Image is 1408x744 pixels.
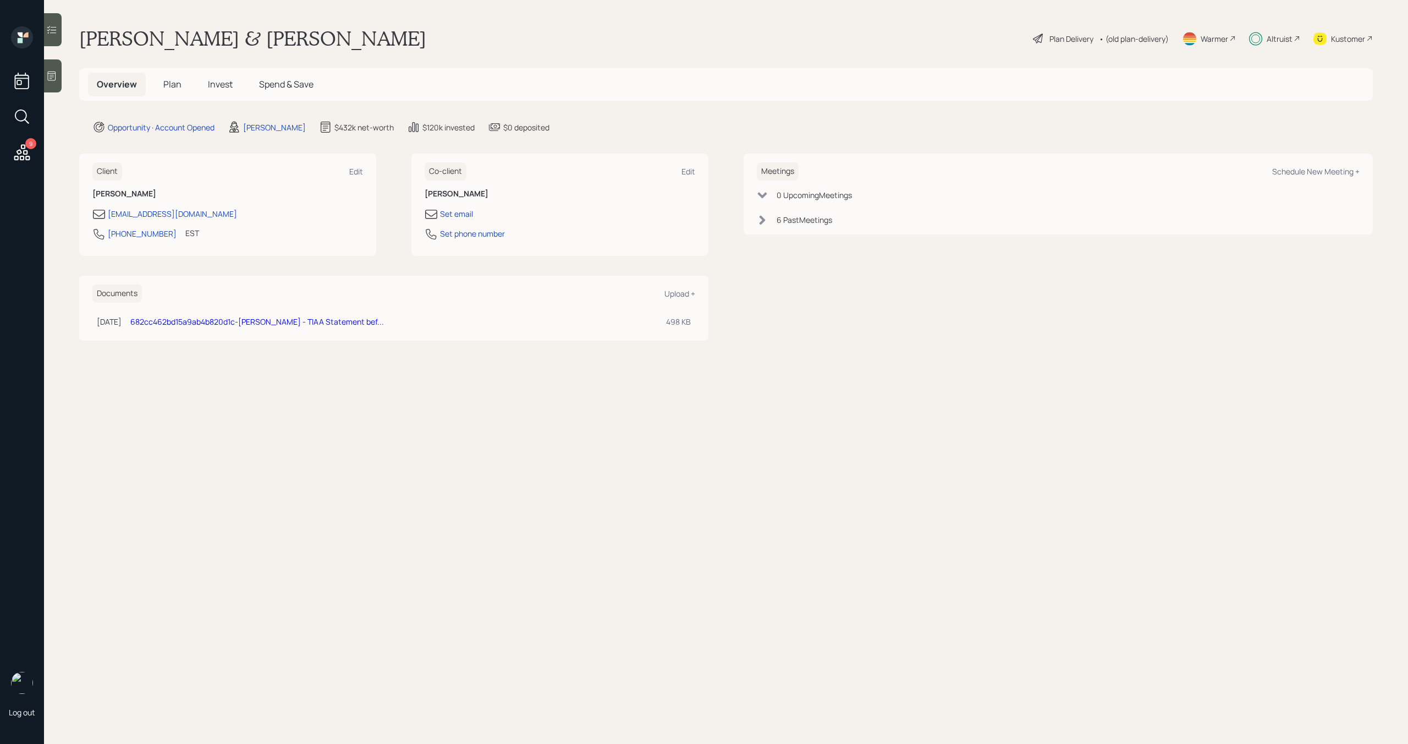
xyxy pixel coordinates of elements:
div: Warmer [1201,33,1228,45]
div: $432k net-worth [334,122,394,133]
div: [EMAIL_ADDRESS][DOMAIN_NAME] [108,208,237,220]
h6: [PERSON_NAME] [425,189,695,199]
span: Overview [97,78,137,90]
div: [DATE] [97,316,122,327]
h6: Meetings [757,162,799,180]
div: $120k invested [422,122,475,133]
div: Schedule New Meeting + [1272,166,1360,177]
div: Upload + [664,288,695,299]
div: [PHONE_NUMBER] [108,228,177,239]
span: Spend & Save [259,78,313,90]
div: 6 Past Meeting s [777,214,832,226]
div: Log out [9,707,35,718]
div: $0 deposited [503,122,549,133]
div: Edit [681,166,695,177]
div: EST [185,227,199,239]
h1: [PERSON_NAME] & [PERSON_NAME] [79,26,426,51]
div: • (old plan-delivery) [1099,33,1169,45]
div: Altruist [1267,33,1292,45]
div: Set email [440,208,473,220]
img: michael-russo-headshot.png [11,672,33,694]
div: Kustomer [1331,33,1365,45]
h6: Client [92,162,122,180]
div: 9 [25,138,36,149]
div: 498 KB [666,316,691,327]
div: [PERSON_NAME] [243,122,306,133]
div: Plan Delivery [1049,33,1093,45]
span: Plan [163,78,182,90]
h6: Co-client [425,162,466,180]
h6: [PERSON_NAME] [92,189,363,199]
span: Invest [208,78,233,90]
div: Set phone number [440,228,505,239]
div: Edit [349,166,363,177]
div: 0 Upcoming Meeting s [777,189,852,201]
div: Opportunity · Account Opened [108,122,215,133]
a: 682cc462bd15a9ab4b820d1c-[PERSON_NAME] - TIAA Statement bef... [130,316,384,327]
h6: Documents [92,285,142,303]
